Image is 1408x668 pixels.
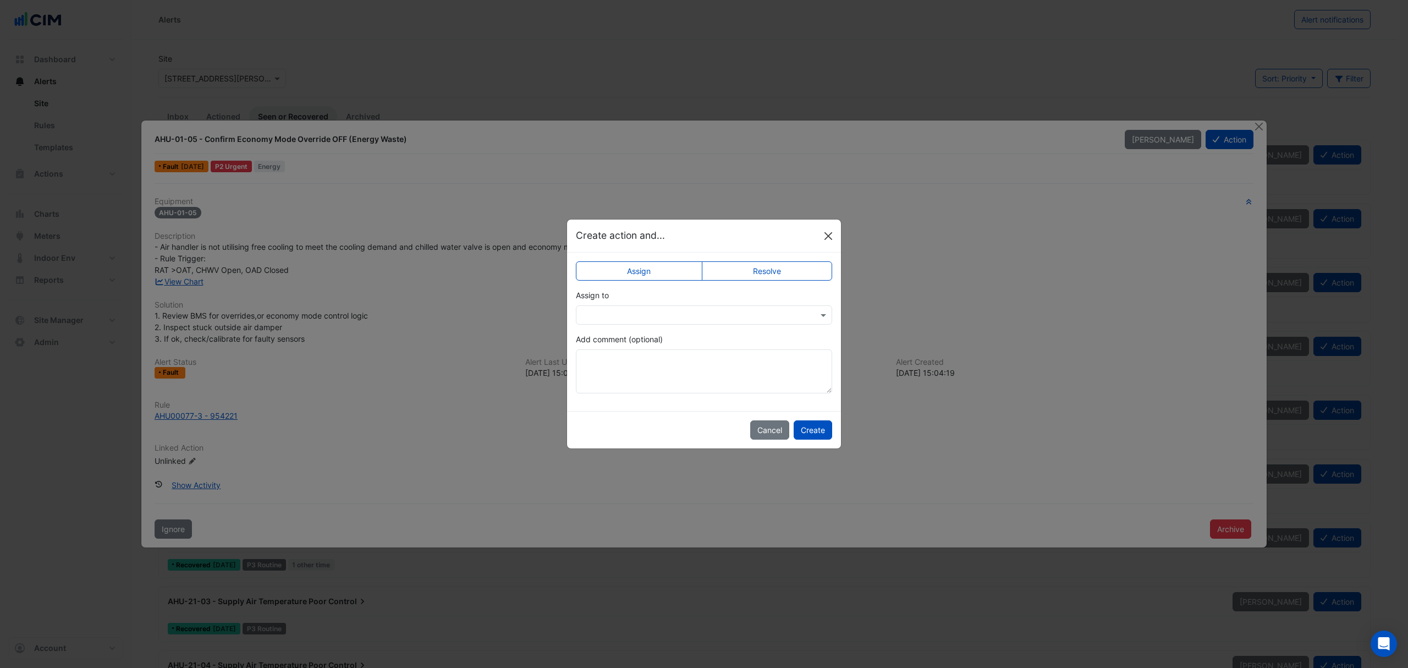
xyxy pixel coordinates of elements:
[1371,631,1397,657] div: Open Intercom Messenger
[794,420,832,440] button: Create
[702,261,833,281] label: Resolve
[576,289,609,301] label: Assign to
[750,420,789,440] button: Cancel
[820,228,837,244] button: Close
[576,333,663,345] label: Add comment (optional)
[576,228,665,243] h5: Create action and...
[576,261,702,281] label: Assign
